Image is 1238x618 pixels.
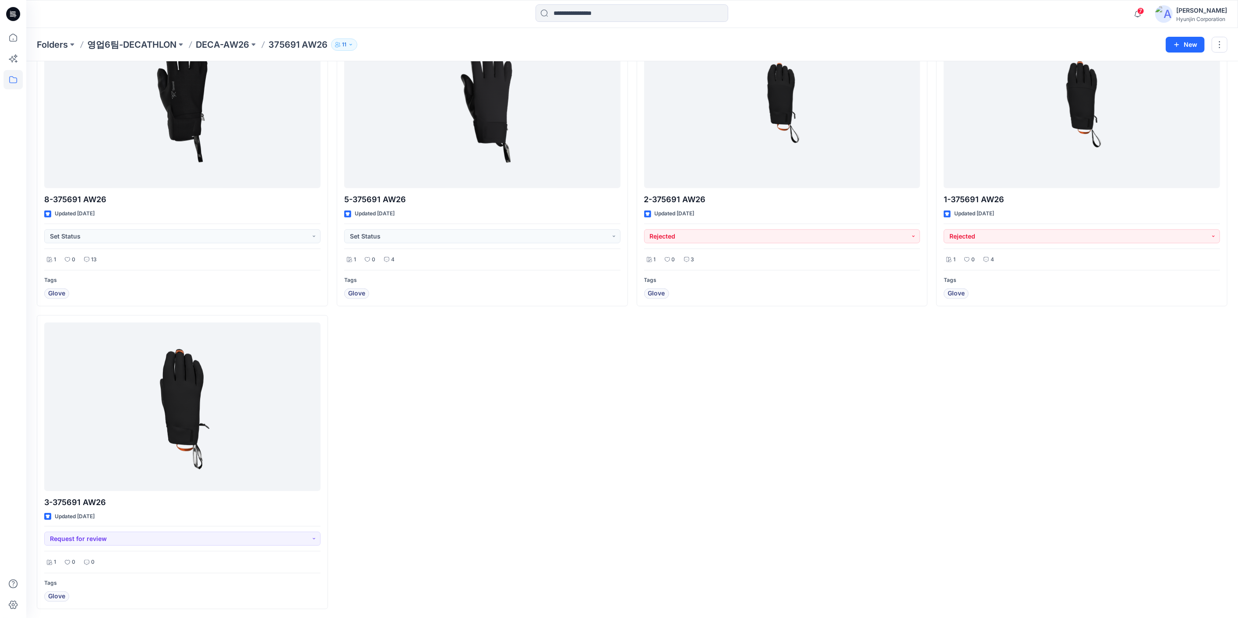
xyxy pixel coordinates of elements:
button: New [1166,37,1205,53]
p: 1 [654,255,656,264]
span: Glove [48,288,65,299]
span: Glove [948,288,965,299]
p: 0 [971,255,975,264]
div: [PERSON_NAME] [1176,5,1227,16]
p: 1 [354,255,356,264]
p: 3-375691 AW26 [44,496,321,509]
a: 2-375691 AW26 [644,20,921,188]
p: 8-375691 AW26 [44,193,321,206]
p: 1 [54,255,56,264]
a: DECA-AW26 [196,39,249,51]
span: Glove [648,288,665,299]
p: 4 [391,255,395,264]
p: 0 [672,255,675,264]
a: 8-375691 AW26 [44,20,321,188]
p: 5-375691 AW26 [344,193,621,206]
p: 0 [372,255,375,264]
p: 1 [54,558,56,567]
div: Hyunjin Corporation [1176,16,1227,22]
p: 1-375691 AW26 [944,193,1220,206]
p: 0 [72,255,75,264]
p: Tags [44,276,321,285]
p: Tags [644,276,921,285]
p: 3 [691,255,695,264]
p: Updated [DATE] [655,209,695,218]
p: Tags [344,276,621,285]
p: 1 [953,255,956,264]
p: Tags [944,276,1220,285]
p: 0 [91,558,95,567]
p: 375691 AW26 [268,39,328,51]
span: 7 [1137,7,1144,14]
span: Glove [48,591,65,602]
p: 2-375691 AW26 [644,193,921,206]
a: 3-375691 AW26 [44,323,321,491]
p: 0 [72,558,75,567]
p: Updated [DATE] [55,209,95,218]
a: 5-375691 AW26 [344,20,621,188]
p: Updated [DATE] [355,209,395,218]
p: 4 [991,255,994,264]
span: Glove [348,288,365,299]
a: Folders [37,39,68,51]
button: 11 [331,39,357,51]
p: Updated [DATE] [55,512,95,521]
p: 13 [91,255,97,264]
p: Tags [44,579,321,588]
a: 1-375691 AW26 [944,20,1220,188]
p: 11 [342,40,346,49]
a: 영업6팀-DECATHLON [87,39,176,51]
img: avatar [1155,5,1173,23]
p: Updated [DATE] [954,209,994,218]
